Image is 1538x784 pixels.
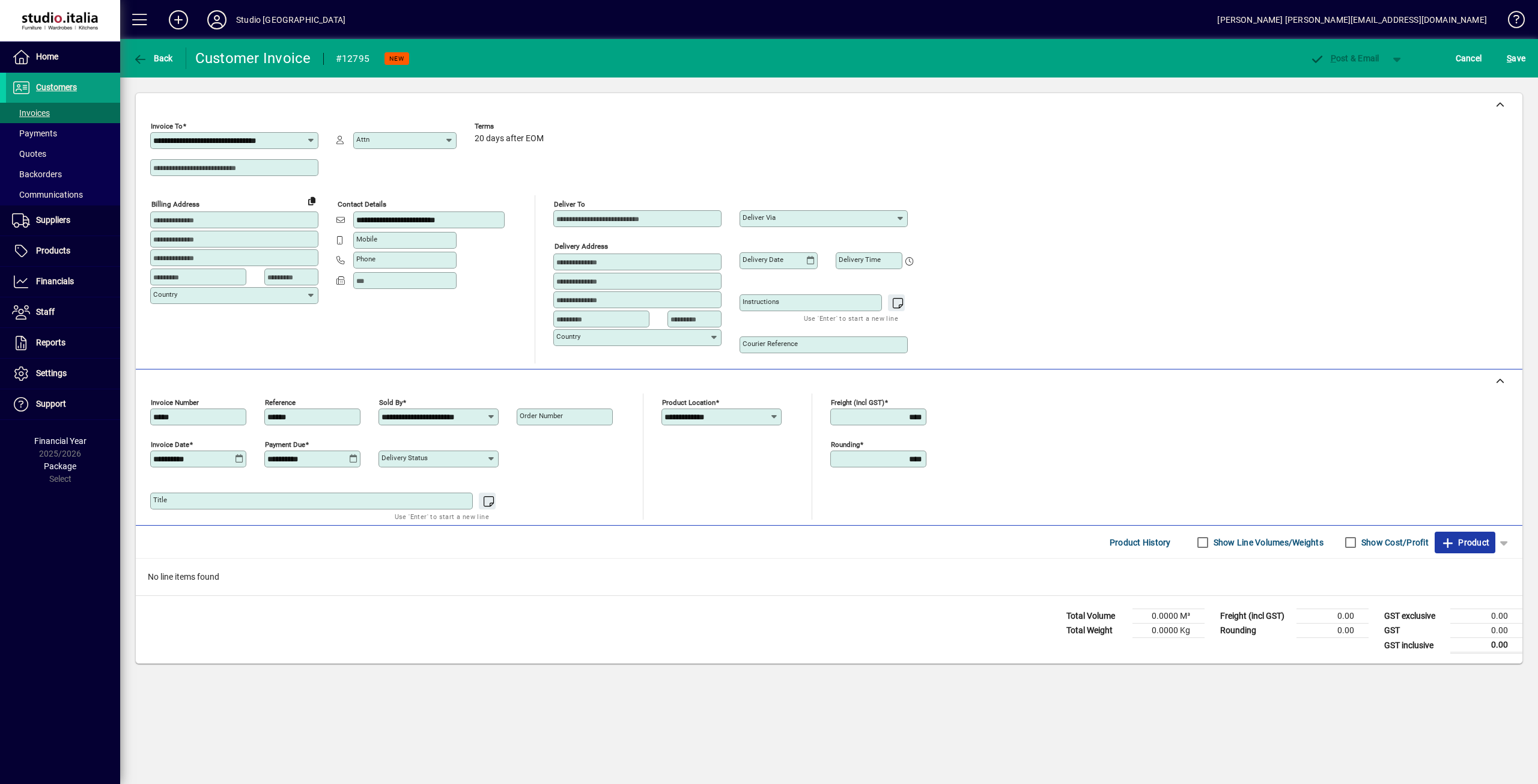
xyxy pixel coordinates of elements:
span: Backorders [12,169,62,179]
mat-label: Attn [356,135,369,144]
span: Reports [36,338,65,347]
button: Post & Email [1304,47,1385,69]
span: Product History [1110,533,1171,552]
span: S [1507,53,1512,63]
span: Communications [12,190,83,199]
label: Show Line Volumes/Weights [1211,536,1324,548]
div: Customer Invoice [195,49,311,68]
mat-hint: Use 'Enter' to start a new line [804,311,898,325]
span: Customers [36,82,77,92]
mat-hint: Use 'Enter' to start a new line [395,509,489,523]
td: GST [1378,624,1450,638]
label: Show Cost/Profit [1359,536,1429,548]
a: Financials [6,267,120,297]
mat-label: Phone [356,255,375,263]
span: Payments [12,129,57,138]
div: Studio [GEOGRAPHIC_DATA] [236,10,345,29]
td: 0.0000 M³ [1132,609,1205,624]
a: Home [6,42,120,72]
td: 0.0000 Kg [1132,624,1205,638]
span: ost & Email [1310,53,1379,63]
span: Package [44,461,76,471]
button: Cancel [1453,47,1485,69]
td: Total Volume [1060,609,1132,624]
span: Invoices [12,108,50,118]
mat-label: Delivery status [381,454,428,462]
a: Reports [6,328,120,358]
button: Product [1435,532,1495,553]
mat-label: Payment due [265,440,305,449]
mat-label: Mobile [356,235,377,243]
button: Profile [198,9,236,31]
mat-label: Freight (incl GST) [831,398,884,407]
app-page-header-button: Back [120,47,186,69]
td: GST inclusive [1378,638,1450,653]
mat-label: Order number [520,412,563,420]
a: Communications [6,184,120,205]
span: Staff [36,307,55,317]
span: Settings [36,368,67,378]
mat-label: Reference [265,398,296,407]
td: GST exclusive [1378,609,1450,624]
span: Products [36,246,70,255]
a: Quotes [6,144,120,164]
mat-label: Courier Reference [743,339,798,348]
span: ave [1507,49,1525,68]
a: Payments [6,123,120,144]
a: Settings [6,359,120,389]
a: Knowledge Base [1499,2,1523,41]
mat-label: Title [153,496,167,504]
td: 0.00 [1450,609,1522,624]
td: 0.00 [1450,638,1522,653]
mat-label: Country [153,290,177,299]
td: 0.00 [1450,624,1522,638]
span: Terms [475,123,547,130]
mat-label: Product location [662,398,716,407]
span: 20 days after EOM [475,134,544,144]
mat-label: Sold by [379,398,403,407]
td: Rounding [1214,624,1296,638]
span: Suppliers [36,215,70,225]
a: Suppliers [6,205,120,236]
mat-label: Invoice To [151,122,183,130]
span: NEW [389,55,404,62]
span: P [1331,53,1336,63]
div: No line items found [136,559,1522,595]
span: Cancel [1456,49,1482,68]
div: [PERSON_NAME] [PERSON_NAME][EMAIL_ADDRESS][DOMAIN_NAME] [1217,10,1487,29]
mat-label: Invoice number [151,398,199,407]
a: Staff [6,297,120,327]
td: Total Weight [1060,624,1132,638]
mat-label: Deliver via [743,213,776,222]
span: Home [36,52,58,61]
span: Support [36,399,66,409]
mat-label: Invoice date [151,440,189,449]
span: Quotes [12,149,46,159]
button: Save [1504,47,1528,69]
button: Add [159,9,198,31]
td: 0.00 [1296,609,1369,624]
a: Backorders [6,164,120,184]
mat-label: Country [556,332,580,341]
span: Financials [36,276,74,286]
button: Product History [1105,532,1176,553]
td: 0.00 [1296,624,1369,638]
td: Freight (incl GST) [1214,609,1296,624]
mat-label: Delivery date [743,255,783,264]
span: Financial Year [34,436,87,446]
a: Products [6,236,120,266]
mat-label: Delivery time [839,255,881,264]
mat-label: Instructions [743,297,779,306]
span: Back [133,53,173,63]
button: Copy to Delivery address [302,191,321,210]
mat-label: Rounding [831,440,860,449]
div: #12795 [336,49,370,68]
a: Support [6,389,120,419]
button: Back [130,47,176,69]
mat-label: Deliver To [554,200,585,208]
span: Product [1441,533,1489,552]
a: Invoices [6,103,120,123]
